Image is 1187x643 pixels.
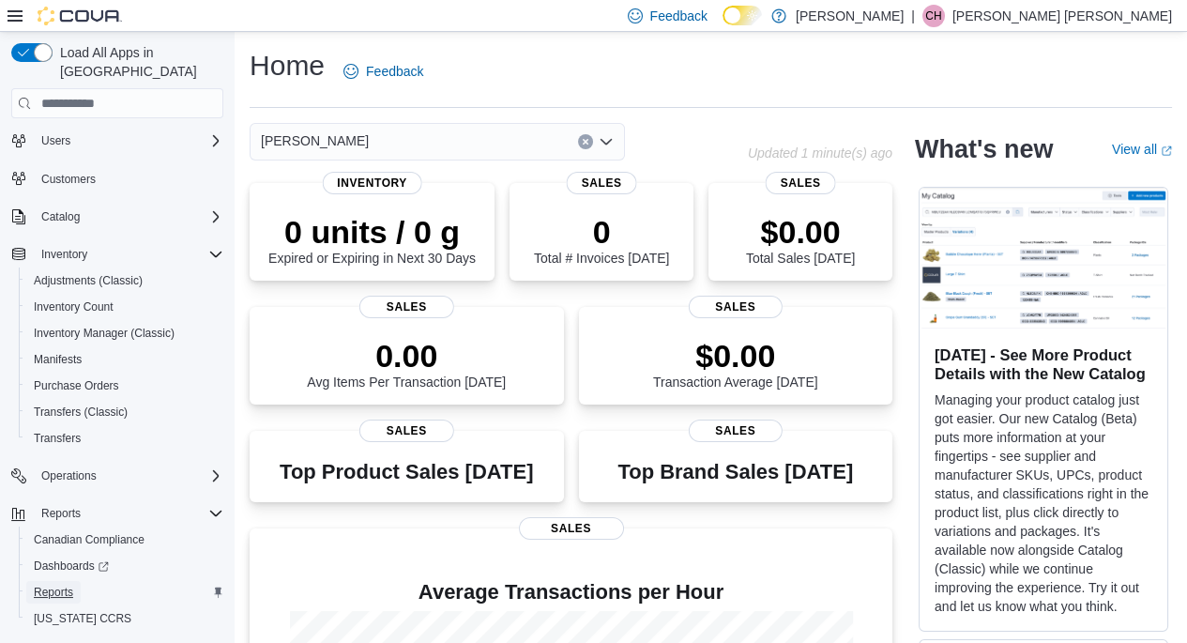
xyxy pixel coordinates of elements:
span: Manifests [26,348,223,371]
span: Inventory [34,243,223,266]
span: [PERSON_NAME] [261,130,369,152]
button: [US_STATE] CCRS [19,605,231,632]
button: Adjustments (Classic) [19,268,231,294]
span: Sales [689,420,783,442]
span: Sales [766,172,836,194]
button: Transfers (Classic) [19,399,231,425]
button: Users [34,130,78,152]
p: Updated 1 minute(s) ago [748,145,892,161]
a: View allExternal link [1112,142,1172,157]
h1: Home [250,47,325,84]
button: Inventory [34,243,95,266]
button: Catalog [4,204,231,230]
button: Inventory [4,241,231,268]
span: Transfers (Classic) [34,405,128,420]
p: | [911,5,915,27]
button: Users [4,128,231,154]
button: Catalog [34,206,87,228]
h3: Top Product Sales [DATE] [280,461,533,483]
span: Load All Apps in [GEOGRAPHIC_DATA] [53,43,223,81]
span: Customers [41,172,96,187]
span: Reports [34,502,223,525]
span: Manifests [34,352,82,367]
button: Inventory Manager (Classic) [19,320,231,346]
div: Expired or Expiring in Next 30 Days [268,213,476,266]
span: Operations [41,468,97,483]
a: [US_STATE] CCRS [26,607,139,630]
button: Operations [34,465,104,487]
button: Operations [4,463,231,489]
span: Feedback [650,7,708,25]
input: Dark Mode [723,6,762,25]
span: [US_STATE] CCRS [34,611,131,626]
span: Operations [34,465,223,487]
button: Canadian Compliance [19,527,231,553]
div: Total # Invoices [DATE] [534,213,669,266]
button: Reports [19,579,231,605]
span: Adjustments (Classic) [34,273,143,288]
span: Reports [41,506,81,521]
button: Manifests [19,346,231,373]
a: Dashboards [19,553,231,579]
span: Users [41,133,70,148]
span: Users [34,130,223,152]
span: Inventory [322,172,422,194]
span: Dashboards [34,559,109,574]
span: Adjustments (Classic) [26,269,223,292]
a: Adjustments (Classic) [26,269,150,292]
span: Dashboards [26,555,223,577]
p: [PERSON_NAME] [PERSON_NAME] [952,5,1172,27]
span: Sales [689,296,783,318]
p: 0 [534,213,669,251]
span: Sales [567,172,637,194]
span: Purchase Orders [34,378,119,393]
p: $0.00 [746,213,855,251]
div: Transaction Average [DATE] [653,337,818,390]
h3: [DATE] - See More Product Details with the New Catalog [935,345,1152,383]
a: Transfers (Classic) [26,401,135,423]
a: Reports [26,581,81,604]
h3: Top Brand Sales [DATE] [617,461,853,483]
span: Transfers (Classic) [26,401,223,423]
div: Total Sales [DATE] [746,213,855,266]
span: CH [925,5,941,27]
span: Reports [34,585,73,600]
span: Reports [26,581,223,604]
a: Customers [34,168,103,191]
h2: What's new [915,134,1053,164]
button: Inventory Count [19,294,231,320]
a: Manifests [26,348,89,371]
span: Purchase Orders [26,375,223,397]
button: Open list of options [599,134,614,149]
button: Reports [34,502,88,525]
span: Washington CCRS [26,607,223,630]
p: [PERSON_NAME] [796,5,904,27]
a: Purchase Orders [26,375,127,397]
div: Avg Items Per Transaction [DATE] [307,337,506,390]
span: Inventory Manager (Classic) [26,322,223,344]
a: Canadian Compliance [26,528,152,551]
span: Sales [359,420,453,442]
span: Sales [519,517,624,540]
span: Inventory Manager (Classic) [34,326,175,341]
span: Inventory Count [26,296,223,318]
h4: Average Transactions per Hour [265,581,877,604]
span: Inventory Count [34,299,114,314]
span: Transfers [34,431,81,446]
span: Dark Mode [723,25,723,26]
button: Transfers [19,425,231,452]
span: Customers [34,167,223,191]
button: Reports [4,500,231,527]
span: Catalog [34,206,223,228]
span: Canadian Compliance [26,528,223,551]
span: Canadian Compliance [34,532,145,547]
a: Inventory Count [26,296,121,318]
a: Inventory Manager (Classic) [26,322,182,344]
button: Clear input [578,134,593,149]
div: Connor Horvath [922,5,945,27]
p: Managing your product catalog just got easier. Our new Catalog (Beta) puts more information at yo... [935,390,1152,616]
img: Cova [38,7,122,25]
a: Dashboards [26,555,116,577]
p: $0.00 [653,337,818,375]
button: Customers [4,165,231,192]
